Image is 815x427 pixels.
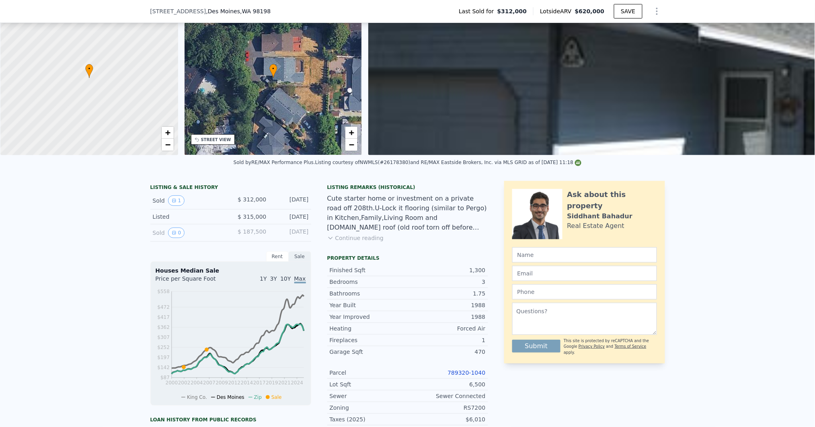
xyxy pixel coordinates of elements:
[345,127,357,139] a: Zoom in
[330,336,408,344] div: Fireplaces
[254,394,262,400] span: Zip
[615,344,647,349] a: Terms of Service
[253,380,265,386] tspan: 2017
[345,139,357,151] a: Zoom out
[240,380,253,386] tspan: 2014
[567,211,633,221] div: Siddhant Bahadur
[162,139,174,151] a: Zoom out
[191,380,203,386] tspan: 2004
[150,7,206,15] span: [STREET_ADDRESS]
[408,289,486,298] div: 1.75
[85,65,93,72] span: •
[157,365,170,371] tspan: $142
[327,184,488,191] div: Listing Remarks (Historical)
[168,228,185,238] button: View historical data
[201,137,231,143] div: STREET VIEW
[408,324,486,333] div: Forced Air
[459,7,497,15] span: Last Sold for
[228,380,240,386] tspan: 2012
[408,266,486,274] div: 1,300
[269,65,277,72] span: •
[408,404,486,412] div: RS7200
[165,127,170,138] span: +
[327,194,488,232] div: Cute starter home or investment on a private road off 208th.U-Lock it flooring (similar to Pergo)...
[408,278,486,286] div: 3
[540,7,575,15] span: Lotside ARV
[273,228,309,238] div: [DATE]
[330,380,408,388] div: Lot Sqft
[187,394,207,400] span: King Co.
[238,213,266,220] span: $ 315,000
[349,140,354,150] span: −
[327,234,384,242] button: Continue reading
[567,189,657,211] div: Ask about this property
[564,338,657,355] div: This site is protected by reCAPTCHA and the Google and apply.
[150,184,311,192] div: LISTING & SALE HISTORY
[315,160,581,165] div: Listing courtesy of NWMLS (#26178380) and RE/MAX Eastside Brokers, Inc. via MLS GRID as of [DATE]...
[408,380,486,388] div: 6,500
[168,195,185,206] button: View historical data
[85,64,93,78] div: •
[327,255,488,261] div: Property details
[512,284,657,300] input: Phone
[567,221,625,231] div: Real Estate Agent
[330,313,408,321] div: Year Improved
[157,325,170,331] tspan: $362
[162,127,174,139] a: Zoom in
[157,335,170,341] tspan: $307
[273,213,309,221] div: [DATE]
[408,392,486,400] div: Sewer Connected
[153,195,224,206] div: Sold
[217,394,244,400] span: Des Moines
[330,278,408,286] div: Bedrooms
[216,380,228,386] tspan: 2009
[178,380,190,386] tspan: 2002
[238,196,266,203] span: $ 312,000
[153,228,224,238] div: Sold
[269,64,277,78] div: •
[278,380,291,386] tspan: 2021
[649,3,665,19] button: Show Options
[150,417,311,423] div: Loan history from public records
[240,8,271,14] span: , WA 98198
[408,336,486,344] div: 1
[330,392,408,400] div: Sewer
[165,140,170,150] span: −
[157,314,170,320] tspan: $417
[575,8,605,14] span: $620,000
[408,301,486,309] div: 1988
[203,380,216,386] tspan: 2007
[408,348,486,356] div: 470
[266,251,289,262] div: Rent
[512,340,561,353] button: Submit
[330,404,408,412] div: Zoning
[575,160,581,166] img: NWMLS Logo
[273,195,309,206] div: [DATE]
[153,213,224,221] div: Listed
[280,275,291,282] span: 10Y
[157,304,170,310] tspan: $472
[408,415,486,423] div: $6,010
[349,127,354,138] span: +
[294,275,306,283] span: Max
[512,266,657,281] input: Email
[512,247,657,263] input: Name
[330,266,408,274] div: Finished Sqft
[330,348,408,356] div: Garage Sqft
[156,267,306,275] div: Houses Median Sale
[291,380,303,386] tspan: 2024
[330,301,408,309] div: Year Built
[260,275,267,282] span: 1Y
[408,313,486,321] div: 1988
[157,355,170,361] tspan: $197
[156,275,231,287] div: Price per Square Foot
[206,7,271,15] span: , Des Moines
[165,380,178,386] tspan: 2000
[160,375,170,381] tspan: $87
[330,289,408,298] div: Bathrooms
[330,415,408,423] div: Taxes (2025)
[157,345,170,351] tspan: $252
[238,228,266,235] span: $ 187,500
[448,370,485,376] a: 789320-1040
[234,160,315,165] div: Sold by RE/MAX Performance Plus .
